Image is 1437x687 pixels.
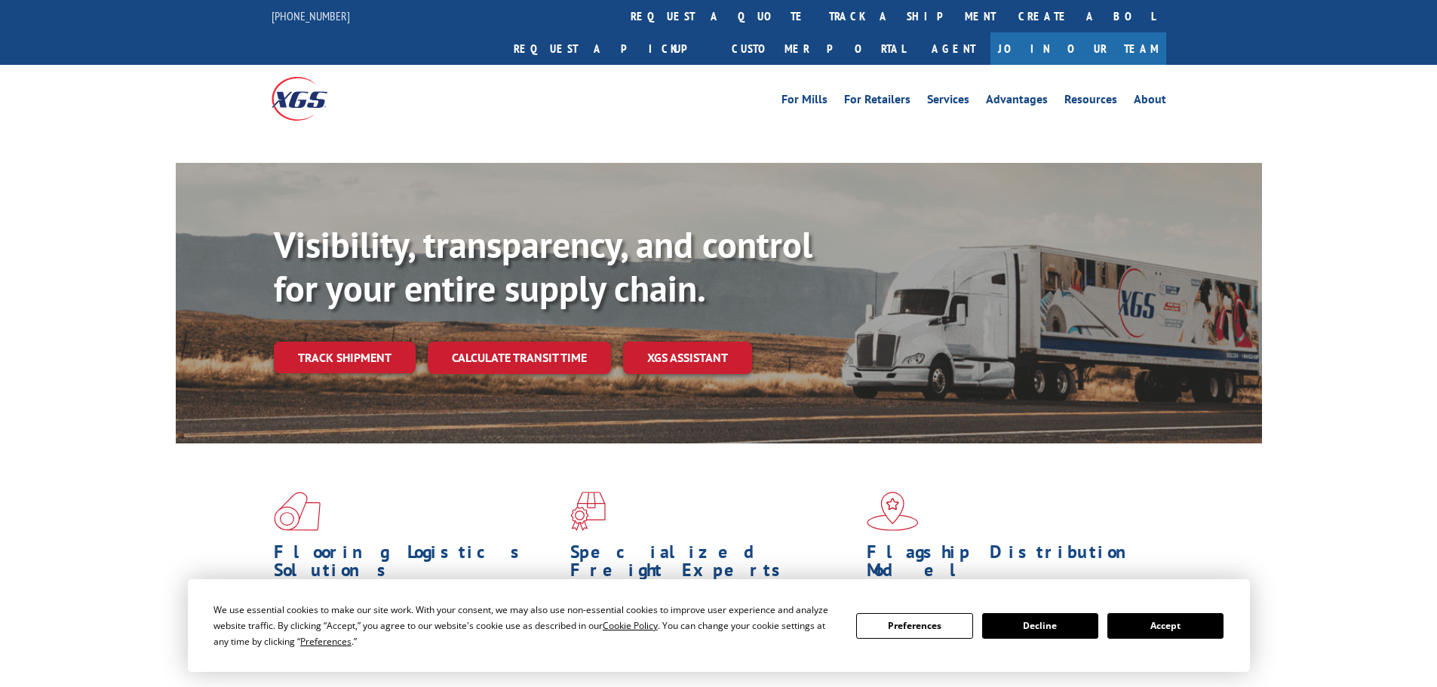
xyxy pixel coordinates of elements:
[917,32,990,65] a: Agent
[570,543,855,587] h1: Specialized Freight Experts
[1134,94,1166,110] a: About
[188,579,1250,672] div: Cookie Consent Prompt
[927,94,969,110] a: Services
[982,613,1098,639] button: Decline
[867,492,919,531] img: xgs-icon-flagship-distribution-model-red
[1107,613,1224,639] button: Accept
[272,8,350,23] a: [PHONE_NUMBER]
[844,94,910,110] a: For Retailers
[502,32,720,65] a: Request a pickup
[300,635,352,648] span: Preferences
[274,543,559,587] h1: Flooring Logistics Solutions
[570,492,606,531] img: xgs-icon-focused-on-flooring-red
[603,619,658,632] span: Cookie Policy
[720,32,917,65] a: Customer Portal
[274,492,321,531] img: xgs-icon-total-supply-chain-intelligence-red
[428,342,611,374] a: Calculate transit time
[856,613,972,639] button: Preferences
[274,221,812,311] b: Visibility, transparency, and control for your entire supply chain.
[867,543,1152,587] h1: Flagship Distribution Model
[213,602,838,649] div: We use essential cookies to make our site work. With your consent, we may also use non-essential ...
[781,94,828,110] a: For Mills
[623,342,752,374] a: XGS ASSISTANT
[1064,94,1117,110] a: Resources
[986,94,1048,110] a: Advantages
[274,342,416,373] a: Track shipment
[990,32,1166,65] a: Join Our Team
